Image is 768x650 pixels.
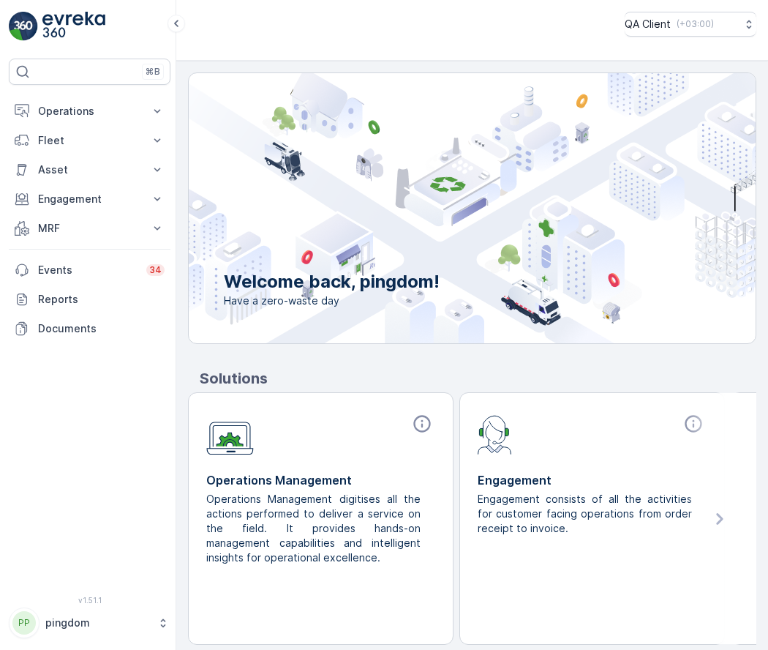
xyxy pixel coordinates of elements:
button: Asset [9,155,170,184]
p: Documents [38,321,165,336]
p: Operations [38,104,141,119]
p: ⌘B [146,66,160,78]
button: Fleet [9,126,170,155]
p: Reports [38,292,165,307]
img: logo_light-DOdMpM7g.png [42,12,105,41]
span: Have a zero-waste day [224,294,440,308]
button: QA Client(+03:00) [625,12,756,37]
button: Operations [9,97,170,126]
p: Engagement [38,192,141,206]
span: v 1.51.1 [9,596,170,605]
button: Engagement [9,184,170,214]
p: 34 [149,264,162,276]
p: Operations Management [206,471,435,489]
p: ( +03:00 ) [677,18,714,30]
img: module-icon [478,414,512,455]
p: Engagement consists of all the activities for customer facing operations from order receipt to in... [478,492,695,536]
a: Documents [9,314,170,343]
button: MRF [9,214,170,243]
p: QA Client [625,17,671,31]
img: logo [9,12,38,41]
p: Operations Management digitises all the actions performed to deliver a service on the field. It p... [206,492,423,565]
p: Solutions [200,367,756,389]
p: Events [38,263,138,277]
button: PPpingdom [9,608,170,638]
a: Events34 [9,255,170,285]
div: PP [12,611,36,635]
img: city illustration [123,73,756,343]
p: Engagement [478,471,707,489]
p: pingdom [45,616,150,630]
img: module-icon [206,414,254,455]
p: MRF [38,221,141,236]
p: Welcome back, pingdom! [224,270,440,294]
p: Asset [38,162,141,177]
a: Reports [9,285,170,314]
p: Fleet [38,133,141,148]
